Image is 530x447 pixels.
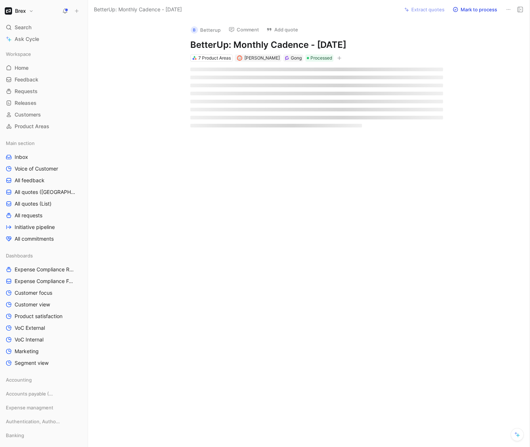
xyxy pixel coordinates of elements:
[190,39,443,51] h1: BetterUp: Monthly Cadence - [DATE]
[15,313,62,320] span: Product satisfaction
[3,264,85,275] a: Expense Compliance Requests
[3,430,85,441] div: Banking
[15,289,52,297] span: Customer focus
[3,388,85,401] div: Accounts payable (AP)
[15,266,76,273] span: Expense Compliance Requests
[3,175,85,186] a: All feedback
[3,86,85,97] a: Requests
[6,376,32,383] span: Accounting
[15,123,49,130] span: Product Areas
[15,35,39,43] span: Ask Cycle
[15,188,76,196] span: All quotes ([GEOGRAPHIC_DATA])
[3,416,85,429] div: Authentication, Authorization & Auditing
[3,187,85,198] a: All quotes ([GEOGRAPHIC_DATA])
[5,7,12,15] img: Brex
[15,165,58,172] span: Voice of Customer
[191,26,198,34] div: B
[3,402,85,415] div: Expense managment
[15,88,38,95] span: Requests
[3,34,85,45] a: Ask Cycle
[94,5,182,14] span: BetterUp: Monthly Cadence - [DATE]
[15,359,49,367] span: Segment view
[310,54,332,62] span: Processed
[3,287,85,298] a: Customer focus
[6,432,24,439] span: Banking
[3,358,85,368] a: Segment view
[15,200,52,207] span: All quotes (List)
[3,138,85,149] div: Main section
[3,152,85,163] a: Inbox
[3,22,85,33] div: Search
[3,62,85,73] a: Home
[3,198,85,209] a: All quotes (List)
[3,163,85,174] a: Voice of Customer
[15,23,31,32] span: Search
[291,54,302,62] div: Gong
[3,233,85,244] a: All commitments
[3,430,85,443] div: Banking
[244,55,280,61] span: [PERSON_NAME]
[15,278,76,285] span: Expense Compliance Feedback
[238,56,242,60] img: avatar
[3,49,85,60] div: Workspace
[6,252,33,259] span: Dashboards
[15,235,54,242] span: All commitments
[3,374,85,387] div: Accounting
[225,24,262,35] button: Comment
[3,250,85,261] div: Dashboards
[3,334,85,345] a: VoC Internal
[15,64,28,72] span: Home
[449,4,500,15] button: Mark to process
[305,54,333,62] div: Processed
[15,212,42,219] span: All requests
[6,390,55,397] span: Accounts payable (AP)
[15,153,28,161] span: Inbox
[3,109,85,120] a: Customers
[15,76,38,83] span: Feedback
[3,374,85,385] div: Accounting
[6,418,61,425] span: Authentication, Authorization & Auditing
[3,210,85,221] a: All requests
[3,322,85,333] a: VoC External
[198,54,231,62] div: 7 Product Areas
[3,416,85,427] div: Authentication, Authorization & Auditing
[263,24,301,35] button: Add quote
[3,98,85,108] a: Releases
[3,138,85,244] div: Main sectionInboxVoice of CustomerAll feedbackAll quotes ([GEOGRAPHIC_DATA])All quotes (List)All ...
[6,50,31,58] span: Workspace
[3,346,85,357] a: Marketing
[3,299,85,310] a: Customer view
[3,276,85,287] a: Expense Compliance Feedback
[187,24,224,35] button: BBetterup
[15,177,45,184] span: All feedback
[15,223,55,231] span: Initiative pipeline
[3,222,85,233] a: Initiative pipeline
[3,250,85,368] div: DashboardsExpense Compliance RequestsExpense Compliance FeedbackCustomer focusCustomer viewProduc...
[15,348,39,355] span: Marketing
[401,4,448,15] button: Extract quotes
[15,111,41,118] span: Customers
[15,324,45,332] span: VoC External
[6,404,53,411] span: Expense managment
[3,6,35,16] button: BrexBrex
[15,301,50,308] span: Customer view
[3,74,85,85] a: Feedback
[3,311,85,322] a: Product satisfaction
[15,99,37,107] span: Releases
[3,121,85,132] a: Product Areas
[15,336,43,343] span: VoC Internal
[3,402,85,413] div: Expense managment
[6,140,35,147] span: Main section
[3,388,85,399] div: Accounts payable (AP)
[15,8,26,14] h1: Brex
